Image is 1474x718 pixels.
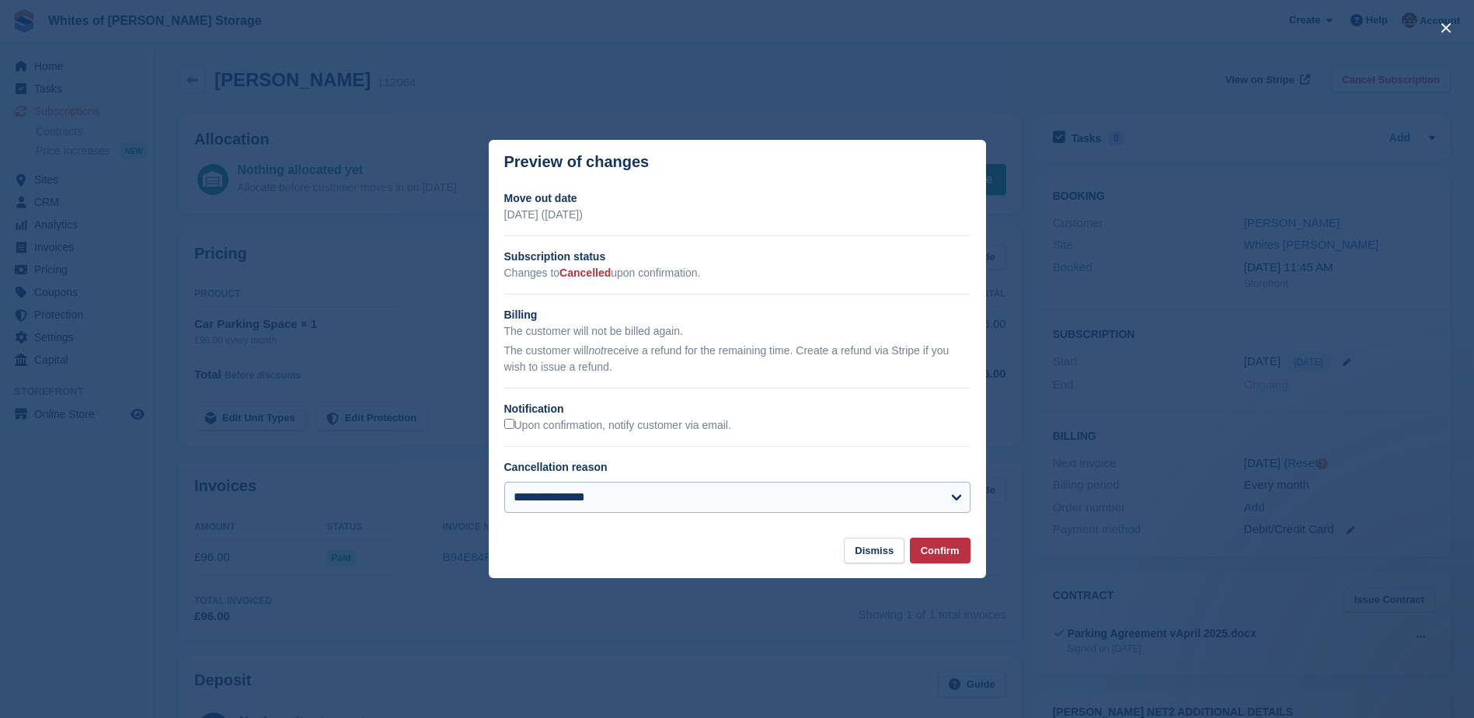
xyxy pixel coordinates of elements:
h2: Move out date [504,190,970,207]
button: Confirm [910,538,970,563]
span: Cancelled [559,267,611,279]
p: The customer will not be billed again. [504,323,970,340]
button: close [1434,16,1458,40]
label: Upon confirmation, notify customer via email. [504,419,731,433]
h2: Notification [504,401,970,417]
p: Changes to upon confirmation. [504,265,970,281]
h2: Subscription status [504,249,970,265]
button: Dismiss [844,538,904,563]
em: not [588,344,603,357]
h2: Billing [504,307,970,323]
label: Cancellation reason [504,461,608,473]
input: Upon confirmation, notify customer via email. [504,419,514,429]
p: Preview of changes [504,153,650,171]
p: The customer will receive a refund for the remaining time. Create a refund via Stripe if you wish... [504,343,970,375]
p: [DATE] ([DATE]) [504,207,970,223]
